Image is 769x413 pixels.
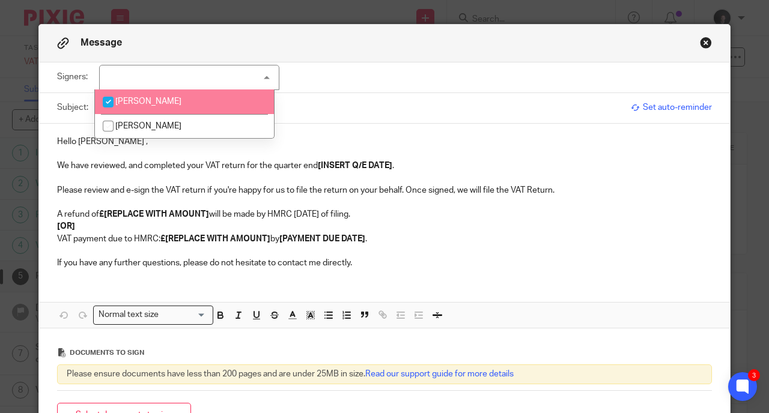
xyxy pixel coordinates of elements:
[57,257,712,269] p: If you have any further questions, please do not hesitate to contact me directly.
[115,122,181,130] span: [PERSON_NAME]
[57,208,712,220] p: A refund of will be made by HMRC [DATE] of filing.
[163,309,206,321] input: Search for option
[99,210,209,219] strong: £[REPLACE WITH AMOUNT]
[57,364,712,384] div: Please ensure documents have less than 200 pages and are under 25MB in size.
[365,370,514,378] a: Read our support guide for more details
[748,369,760,381] div: 3
[318,161,392,170] strong: [INSERT Q/E DATE]
[93,306,213,324] div: Search for option
[57,160,712,172] p: We have reviewed, and completed your VAT return for the quarter end .
[57,184,712,196] p: Please review and e-sign the VAT return if you're happy for us to file the return on your behalf....
[631,101,712,113] span: Set auto-reminder
[57,101,88,113] label: Subject:
[160,235,270,243] strong: £[REPLACE WITH AMOUNT]
[57,233,712,245] p: VAT payment due to HMRC: by .
[57,222,75,231] strong: [OR]
[96,309,162,321] span: Normal text size
[115,97,181,106] span: [PERSON_NAME]
[279,235,365,243] strong: [PAYMENT DUE DATE]
[70,349,144,356] span: Documents to sign
[57,136,712,148] p: Hello [PERSON_NAME] ,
